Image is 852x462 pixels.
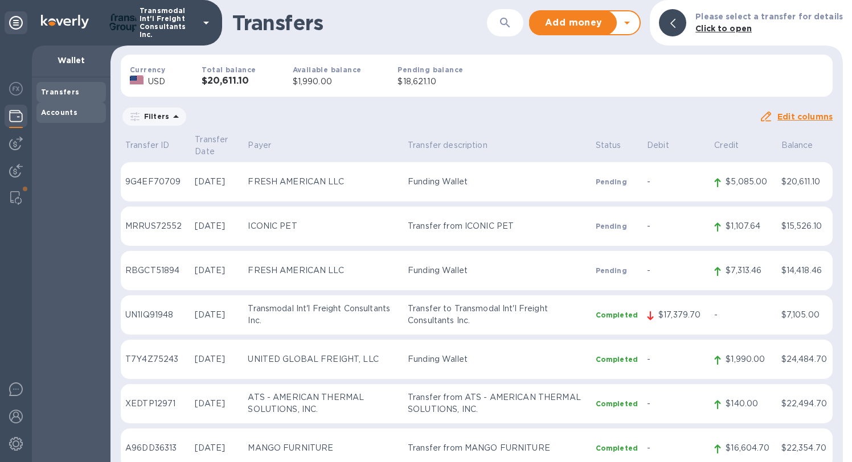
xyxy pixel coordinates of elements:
p: $140.00 [726,398,772,410]
p: Transfer from ATS - AMERICAN THERMAL SOLUTIONS, INC. [408,391,587,415]
p: MRRUS72552 [125,220,186,232]
p: - [647,220,705,232]
p: $24,484.70 [781,353,828,365]
b: Transfers [41,88,80,96]
p: - [647,442,705,454]
p: Payer [248,139,399,151]
p: T7Y4Z75243 [125,353,186,365]
p: Completed [596,399,638,409]
p: Transfer description [408,139,587,151]
p: Transfer ID [125,139,186,151]
p: FRESH AMERICAN LLC [248,176,399,188]
p: $16,604.70 [726,442,772,454]
p: - [714,309,772,321]
p: 9G4EF70709 [125,176,186,188]
p: Funding Wallet [408,265,587,277]
p: Transmodal Int'l Freight Consultants Inc. [140,7,196,39]
p: [DATE] [195,398,239,410]
p: RBGCT51894 [125,265,186,277]
b: Pending balance [398,65,463,74]
b: Total balance [202,65,256,74]
p: $1,990.00 [293,76,362,88]
p: Transfer from ICONIC PET [408,220,587,232]
b: Available balance [293,65,362,74]
p: $1,990.00 [726,353,772,365]
p: ICONIC PET [248,220,399,232]
img: Logo [41,15,89,28]
p: - [647,353,705,365]
p: [DATE] [195,309,239,321]
button: Add money [530,11,617,34]
p: UN1IQ91948 [125,309,186,321]
p: Status [596,139,638,151]
p: [DATE] [195,353,239,365]
p: $22,494.70 [781,398,828,410]
p: Debit [647,139,705,151]
p: Funding Wallet [408,176,587,188]
p: Credit [714,139,772,151]
p: Transfer Date [195,134,239,158]
p: FRESH AMERICAN LLC [248,265,399,277]
p: [DATE] [195,220,239,232]
p: Filters [140,112,169,121]
h1: Transfers [232,11,487,35]
b: Accounts [41,108,77,117]
p: - [647,265,705,277]
p: $1,107.64 [726,220,772,232]
p: [DATE] [195,442,239,454]
p: Completed [596,310,638,320]
p: - [647,398,705,410]
p: Balance [781,139,828,151]
b: Click to open [695,24,752,33]
p: ATS - AMERICAN THERMAL SOLUTIONS, INC. [248,391,399,415]
p: Transmodal Int'l Freight Consultants Inc. [248,303,399,327]
p: Transfer to Transmodal Int'l Freight Consultants Inc. [408,303,587,327]
p: Transfer from MANGO FURNITURE [408,442,587,454]
p: [DATE] [195,265,239,277]
p: $22,354.70 [781,442,828,454]
div: Unpin categories [5,11,27,34]
p: Wallet [41,55,101,66]
img: Wallets [9,109,23,123]
p: Completed [596,443,638,453]
b: Currency [130,65,165,74]
p: Pending [596,266,638,275]
p: A96DD36313 [125,442,186,454]
p: - [647,176,705,188]
span: Add money [539,16,608,30]
p: $5,085.00 [726,176,772,188]
p: XEDTP12971 [125,398,186,410]
p: Pending [596,177,638,187]
p: [DATE] [195,176,239,188]
p: UNITED GLOBAL FREIGHT, LLC [248,353,399,365]
p: MANGO FURNITURE [248,442,399,454]
p: Pending [596,221,638,231]
p: $14,418.46 [781,265,828,277]
p: $20,611.10 [781,176,828,188]
p: Funding Wallet [408,353,587,365]
p: $7,313.46 [726,265,772,277]
h3: $20,611.10 [202,76,256,86]
u: Edit columns [777,112,833,121]
p: $7,105.00 [781,309,828,321]
p: $15,526.10 [781,220,828,232]
b: Please select a transfer for details [695,12,843,21]
img: Foreign exchange [9,82,23,96]
p: USD [148,76,165,88]
p: Completed [596,354,638,364]
p: $18,621.10 [398,76,463,88]
p: $17,379.70 [658,309,705,321]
